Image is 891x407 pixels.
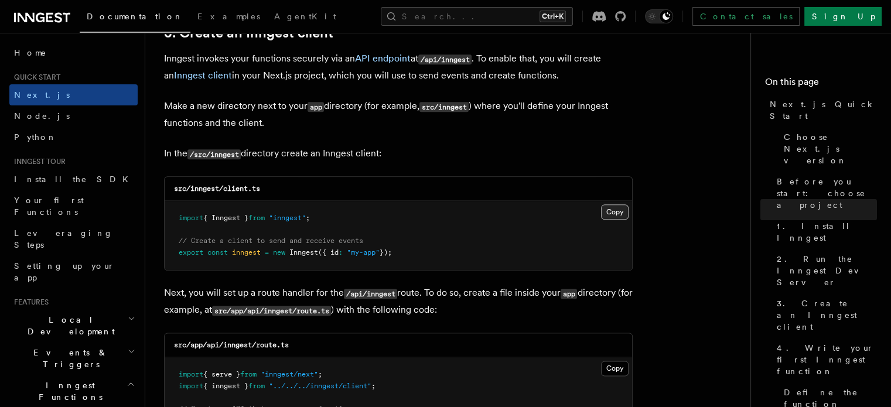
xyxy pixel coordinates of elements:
[14,261,115,282] span: Setting up your app
[344,289,397,299] code: /api/inngest
[306,214,310,222] span: ;
[9,126,138,148] a: Python
[174,341,289,349] code: src/app/api/inngest/route.ts
[339,248,343,256] span: :
[203,370,240,378] span: { serve }
[9,84,138,105] a: Next.js
[9,347,128,370] span: Events & Triggers
[692,7,800,26] a: Contact sales
[187,149,241,159] code: /src/inngest
[777,297,877,333] span: 3. Create an Inngest client
[540,11,566,22] kbd: Ctrl+K
[273,248,285,256] span: new
[80,4,190,33] a: Documentation
[770,98,877,122] span: Next.js Quick Start
[179,382,203,390] span: import
[772,337,877,382] a: 4. Write your first Inngest function
[9,379,127,403] span: Inngest Functions
[772,248,877,293] a: 2. Run the Inngest Dev Server
[179,248,203,256] span: export
[267,4,343,32] a: AgentKit
[9,309,138,342] button: Local Development
[784,131,877,166] span: Choose Next.js version
[87,12,183,21] span: Documentation
[274,12,336,21] span: AgentKit
[418,54,472,64] code: /api/inngest
[9,73,60,82] span: Quick start
[419,102,469,112] code: src/inngest
[779,126,877,171] a: Choose Next.js version
[765,94,877,126] a: Next.js Quick Start
[9,190,138,223] a: Your first Functions
[9,42,138,63] a: Home
[203,214,248,222] span: { Inngest }
[9,255,138,288] a: Setting up your app
[164,98,633,131] p: Make a new directory next to your directory (for example, ) where you'll define your Inngest func...
[318,370,322,378] span: ;
[381,7,573,26] button: Search...Ctrl+K
[804,7,882,26] a: Sign Up
[601,204,629,220] button: Copy
[777,342,877,377] span: 4. Write your first Inngest function
[9,314,128,337] span: Local Development
[14,47,47,59] span: Home
[212,306,331,316] code: src/app/api/inngest/route.ts
[347,248,380,256] span: "my-app"
[190,4,267,32] a: Examples
[269,214,306,222] span: "inngest"
[772,171,877,216] a: Before you start: choose a project
[308,102,324,112] code: app
[164,145,633,162] p: In the directory create an Inngest client:
[9,342,138,375] button: Events & Triggers
[601,361,629,376] button: Copy
[318,248,339,256] span: ({ id
[14,111,70,121] span: Node.js
[765,75,877,94] h4: On this page
[9,169,138,190] a: Install the SDK
[232,248,261,256] span: inngest
[179,237,363,245] span: // Create a client to send and receive events
[645,9,673,23] button: Toggle dark mode
[174,184,260,193] code: src/inngest/client.ts
[248,214,265,222] span: from
[14,132,57,142] span: Python
[777,220,877,244] span: 1. Install Inngest
[197,12,260,21] span: Examples
[174,70,232,81] a: Inngest client
[248,382,265,390] span: from
[289,248,318,256] span: Inngest
[179,370,203,378] span: import
[561,289,577,299] code: app
[777,253,877,288] span: 2. Run the Inngest Dev Server
[371,382,375,390] span: ;
[380,248,392,256] span: });
[14,228,113,249] span: Leveraging Steps
[164,50,633,84] p: Inngest invokes your functions securely via an at . To enable that, you will create an in your Ne...
[14,90,70,100] span: Next.js
[14,175,135,184] span: Install the SDK
[179,214,203,222] span: import
[14,196,84,217] span: Your first Functions
[9,157,66,166] span: Inngest tour
[203,382,248,390] span: { inngest }
[240,370,257,378] span: from
[9,223,138,255] a: Leveraging Steps
[269,382,371,390] span: "../../../inngest/client"
[261,370,318,378] span: "inngest/next"
[355,53,411,64] a: API endpoint
[777,176,877,211] span: Before you start: choose a project
[207,248,228,256] span: const
[772,216,877,248] a: 1. Install Inngest
[164,285,633,319] p: Next, you will set up a route handler for the route. To do so, create a file inside your director...
[265,248,269,256] span: =
[9,297,49,307] span: Features
[772,293,877,337] a: 3. Create an Inngest client
[9,105,138,126] a: Node.js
